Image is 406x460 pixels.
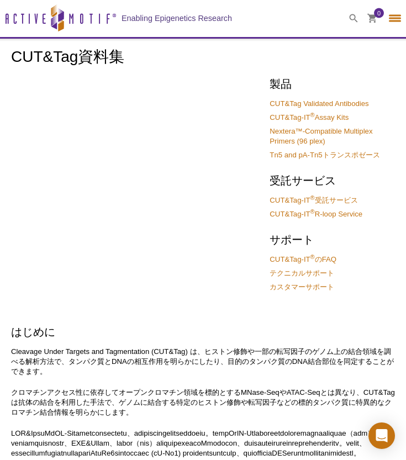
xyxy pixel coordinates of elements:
[310,112,315,118] sup: ®
[310,208,315,215] sup: ®
[270,195,357,205] a: CUT&Tag-IT®受託サービス
[270,126,384,146] a: Nextera™-Compatible Multiplex Primers (96 plex)
[270,150,379,160] a: Tn5 and pA-Tn5トランスポゼース
[11,49,395,67] h1: CUT&Tag資料集
[11,325,395,339] h2: はじめに
[270,113,349,123] a: CUT&Tag-IT®Assay Kits
[270,99,368,109] a: CUT&Tag Validated Antibodies
[122,13,232,23] h2: Enabling Epigenetics Research
[368,422,395,449] div: Open Intercom Messenger
[377,8,381,18] span: 0
[270,255,336,265] a: CUT&Tag-IT®のFAQ
[270,209,362,219] a: CUT&Tag-IT®R-loop Service
[270,268,334,278] a: テクニカルサポート
[310,194,315,201] sup: ®
[270,233,395,246] h2: サポート
[11,75,261,216] iframe: [WEBINAR] Improved Chromatin Analysis with CUT&Tag Assays
[11,347,395,377] p: Cleavage Under Targets and Tagmentation (CUT&Tag) は、ヒストン修飾や一部の転写因子のゲノム上の結合領域を調べる解析方法で、タンパク質とDNAの相...
[11,388,395,417] p: クロマチンアクセス性に依存してオープンクロマチン領域を標的とするMNase-SeqやATAC-Seqとは異なり、CUT&Tagは抗体の結合を利用した手法で、ゲノムに結合する特定のヒストン修飾や転...
[270,282,334,292] a: カスタマーサポート
[367,14,377,25] a: 0
[310,253,315,260] sup: ®
[270,174,395,187] h2: 受託サービス
[270,77,395,91] h2: 製品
